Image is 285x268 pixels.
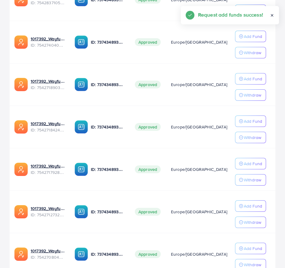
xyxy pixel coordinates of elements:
span: Approved [135,123,161,131]
a: 1017392_Wayfu_Traffic Bike 3D_iOS [31,121,65,127]
span: Europe/[GEOGRAPHIC_DATA] [171,209,227,215]
div: <span class='underline'>1017392_Wayfu_Catch and Feed_AND</span></br>7542718903806328840 [31,78,65,91]
p: Add Fund [244,33,262,40]
button: Add Fund [235,31,266,42]
button: Add Fund [235,243,266,254]
span: Approved [135,38,161,46]
img: ic-ads-acc.e4c84228.svg [14,205,28,218]
p: ID: 7374348933033689104 [91,39,125,46]
span: Approved [135,250,161,258]
img: ic-ads-acc.e4c84228.svg [14,35,28,49]
span: ID: 7542712732056141842 [31,212,65,218]
p: Withdraw [244,91,261,99]
img: ic-ads-acc.e4c84228.svg [14,120,28,134]
span: ID: 7542718424955420673 [31,127,65,133]
p: ID: 7374348933033689104 [91,81,125,88]
span: ID: 7542708043482693649 [31,254,65,260]
span: ID: 7542740407537647632 [31,42,65,48]
div: <span class='underline'>1017392_Wayfu_Ride for Tips_iOS</span></br>7542712732056141842 [31,205,65,218]
p: ID: 7374348933033689104 [91,166,125,173]
span: ID: 7542717928152809489 [31,169,65,175]
h5: Request add funds success! [198,11,263,19]
button: Withdraw [235,5,266,16]
a: 1017392_Wayfu_Catch and Feed_iOS [31,163,65,169]
p: Add Fund [244,118,262,125]
img: ic-ba-acc.ded83a64.svg [75,248,88,261]
img: ic-ba-acc.ded83a64.svg [75,78,88,91]
a: 1017392_Wayfu_Catch and Feed_AND [31,78,65,84]
div: <span class='underline'>1017392_Wayfu_Cat's Mischief_AND</span></br>7542740407537647632 [31,36,65,48]
p: Withdraw [244,219,261,226]
p: Add Fund [244,202,262,210]
p: Withdraw [244,134,261,141]
span: Europe/[GEOGRAPHIC_DATA] [171,82,227,88]
p: Add Fund [244,160,262,167]
button: Withdraw [235,47,266,58]
a: 1017392_Wayfu_Cat's Mischief_AND [31,36,65,42]
button: Withdraw [235,89,266,101]
p: Withdraw [244,176,261,183]
button: Withdraw [235,174,266,186]
img: ic-ads-acc.e4c84228.svg [14,163,28,176]
img: ic-ba-acc.ded83a64.svg [75,35,88,49]
button: Add Fund [235,116,266,127]
a: 1017392_Wayfu_Car Simulator City Race Master_iOS [31,248,65,254]
iframe: Chat [259,241,280,263]
button: Withdraw [235,132,266,143]
img: ic-ba-acc.ded83a64.svg [75,163,88,176]
span: ID: 7542718903806328840 [31,85,65,91]
span: Approved [135,81,161,88]
p: ID: 7374348933033689104 [91,251,125,258]
a: 1017392_Wayfu_Ride for Tips_iOS [31,205,65,211]
span: Europe/[GEOGRAPHIC_DATA] [171,39,227,45]
img: ic-ads-acc.e4c84228.svg [14,248,28,261]
img: ic-ba-acc.ded83a64.svg [75,120,88,134]
p: ID: 7374348933033689104 [91,208,125,215]
button: Withdraw [235,217,266,228]
div: <span class='underline'>1017392_Wayfu_Catch and Feed_iOS</span></br>7542717928152809489 [31,163,65,175]
img: ic-ads-acc.e4c84228.svg [14,78,28,91]
span: Approved [135,208,161,216]
button: Add Fund [235,73,266,85]
button: Add Fund [235,158,266,169]
span: Europe/[GEOGRAPHIC_DATA] [171,124,227,130]
img: ic-ba-acc.ded83a64.svg [75,205,88,218]
p: ID: 7374348933033689104 [91,123,125,131]
p: Withdraw [244,49,261,56]
span: Europe/[GEOGRAPHIC_DATA] [171,251,227,257]
button: Add Fund [235,200,266,212]
p: Add Fund [244,75,262,82]
div: <span class='underline'>1017392_Wayfu_Car Simulator City Race Master_iOS</span></br>7542708043482... [31,248,65,260]
div: <span class='underline'>1017392_Wayfu_Traffic Bike 3D_iOS</span></br>7542718424955420673 [31,121,65,133]
span: Europe/[GEOGRAPHIC_DATA] [171,166,227,172]
p: Add Fund [244,245,262,252]
span: Approved [135,165,161,173]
